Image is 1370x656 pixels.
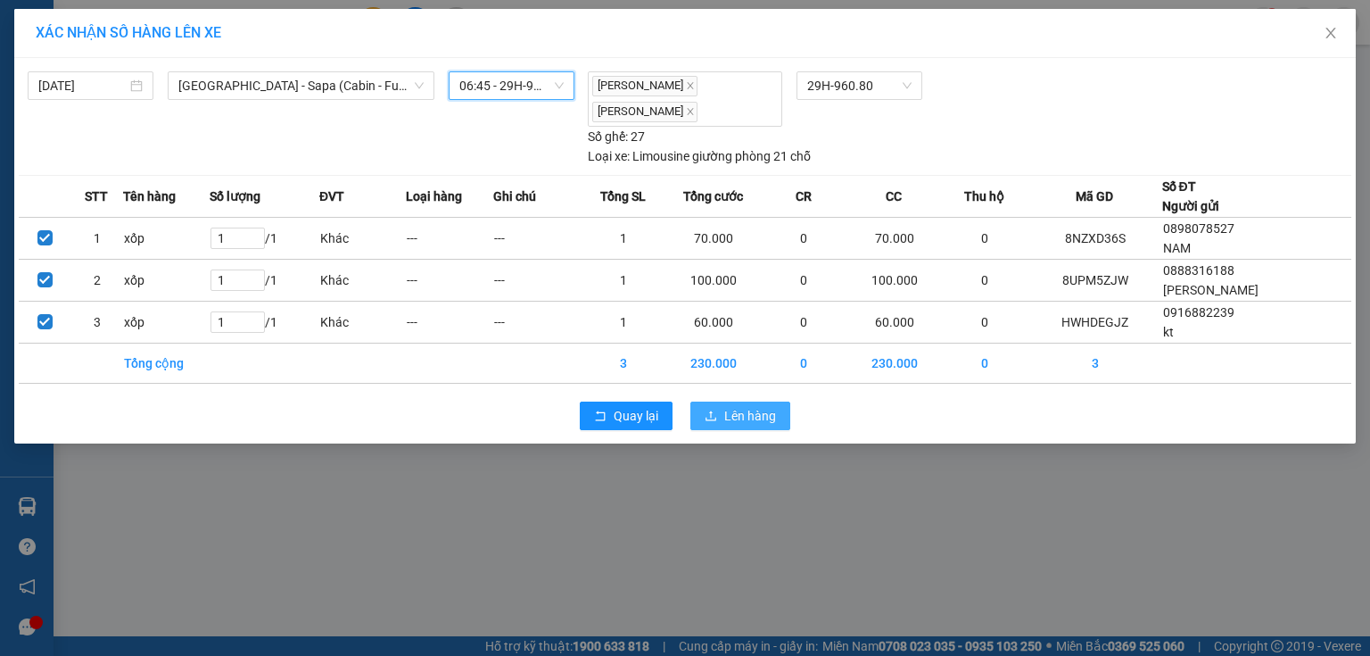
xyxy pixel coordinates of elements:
[592,102,697,122] span: [PERSON_NAME]
[724,406,776,426] span: Lên hàng
[761,217,847,259] td: 0
[1162,177,1219,216] div: Số ĐT Người gửi
[761,343,847,383] td: 0
[94,104,431,216] h2: VP Nhận: VP Hàng LC
[941,217,1027,259] td: 0
[1028,301,1162,343] td: HWHDEGJZ
[807,72,911,99] span: 29H-960.80
[690,402,790,430] button: uploadLên hàng
[941,259,1027,301] td: 0
[1163,241,1191,255] span: NAM
[493,301,580,343] td: ---
[686,107,695,116] span: close
[319,187,344,206] span: ĐVT
[1163,283,1259,297] span: [PERSON_NAME]
[414,80,425,91] span: down
[667,343,761,383] td: 230.000
[123,259,210,301] td: xốp
[796,187,812,206] span: CR
[1163,325,1174,339] span: kt
[406,217,492,259] td: ---
[1163,305,1234,320] span: 0916882239
[580,217,666,259] td: 1
[210,259,319,301] td: / 1
[1324,26,1338,40] span: close
[319,259,406,301] td: Khác
[406,187,462,206] span: Loại hàng
[847,301,941,343] td: 60.000
[459,72,564,99] span: 06:45 - 29H-960.80
[1028,343,1162,383] td: 3
[847,217,941,259] td: 70.000
[588,127,645,146] div: 27
[108,42,218,71] b: Sao Việt
[493,217,580,259] td: ---
[941,301,1027,343] td: 0
[10,14,99,104] img: logo.jpg
[493,259,580,301] td: ---
[1306,9,1356,59] button: Close
[667,259,761,301] td: 100.000
[588,146,811,166] div: Limousine giường phòng 21 chỗ
[70,259,122,301] td: 2
[886,187,902,206] span: CC
[1076,187,1113,206] span: Mã GD
[667,217,761,259] td: 70.000
[319,301,406,343] td: Khác
[594,410,607,424] span: rollback
[70,301,122,343] td: 3
[123,187,176,206] span: Tên hàng
[210,187,260,206] span: Số lượng
[1028,217,1162,259] td: 8NZXD36S
[123,343,210,383] td: Tổng cộng
[592,76,697,96] span: [PERSON_NAME]
[686,81,695,90] span: close
[1163,221,1234,236] span: 0898078527
[10,104,144,133] h2: HWHDEGJZ
[964,187,1004,206] span: Thu hộ
[667,301,761,343] td: 60.000
[600,187,646,206] span: Tổng SL
[580,402,673,430] button: rollbackQuay lại
[1028,259,1162,301] td: 8UPM5ZJW
[210,301,319,343] td: / 1
[1163,263,1234,278] span: 0888316188
[493,187,536,206] span: Ghi chú
[406,259,492,301] td: ---
[588,127,628,146] span: Số ghế:
[210,217,319,259] td: / 1
[319,217,406,259] td: Khác
[123,217,210,259] td: xốp
[941,343,1027,383] td: 0
[847,259,941,301] td: 100.000
[614,406,658,426] span: Quay lại
[70,217,122,259] td: 1
[85,187,108,206] span: STT
[580,301,666,343] td: 1
[238,14,431,44] b: [DOMAIN_NAME]
[705,410,717,424] span: upload
[406,301,492,343] td: ---
[123,301,210,343] td: xốp
[761,259,847,301] td: 0
[683,187,743,206] span: Tổng cước
[580,259,666,301] td: 1
[178,72,424,99] span: Hà Nội - Sapa (Cabin - Full)
[38,76,127,95] input: 15/09/2025
[588,146,630,166] span: Loại xe:
[761,301,847,343] td: 0
[847,343,941,383] td: 230.000
[36,24,221,41] span: XÁC NHẬN SỐ HÀNG LÊN XE
[580,343,666,383] td: 3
